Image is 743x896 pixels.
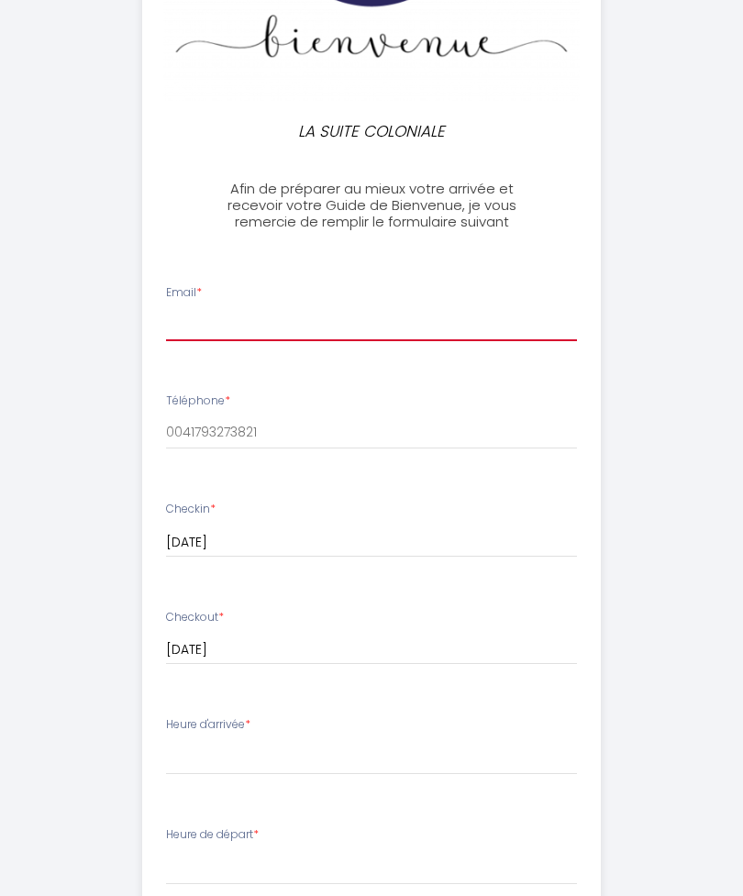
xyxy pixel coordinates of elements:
[166,717,250,735] label: Heure d'arrivée
[166,502,216,519] label: Checkin
[166,285,202,303] label: Email
[166,827,259,845] label: Heure de départ
[223,182,519,231] h3: Afin de préparer au mieux votre arrivée et recevoir votre Guide de Bienvenue, je vous remercie de...
[231,120,512,145] p: LA SUITE COLONIALE
[166,610,224,627] label: Checkout
[166,393,230,411] label: Téléphone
